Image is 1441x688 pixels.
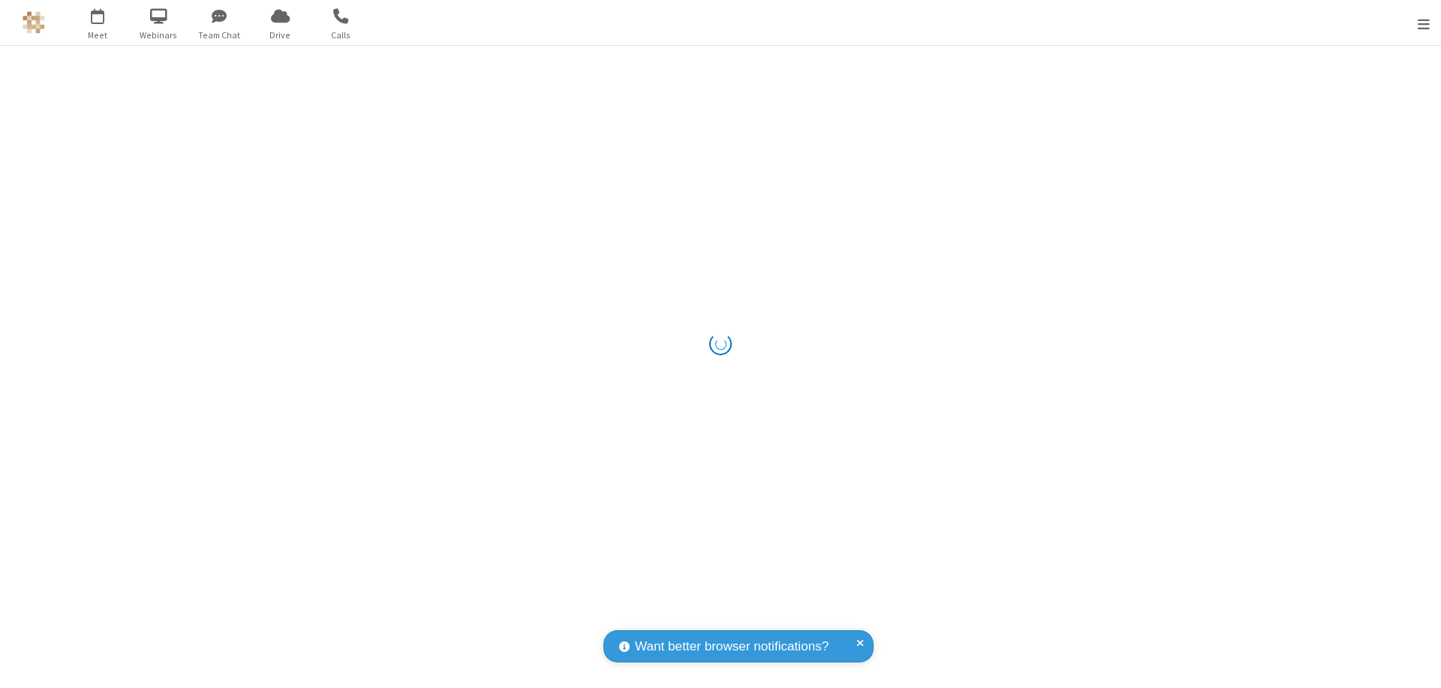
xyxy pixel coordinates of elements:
[23,11,45,34] img: QA Selenium DO NOT DELETE OR CHANGE
[252,29,308,42] span: Drive
[131,29,187,42] span: Webinars
[70,29,126,42] span: Meet
[635,637,829,656] span: Want better browser notifications?
[191,29,248,42] span: Team Chat
[313,29,369,42] span: Calls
